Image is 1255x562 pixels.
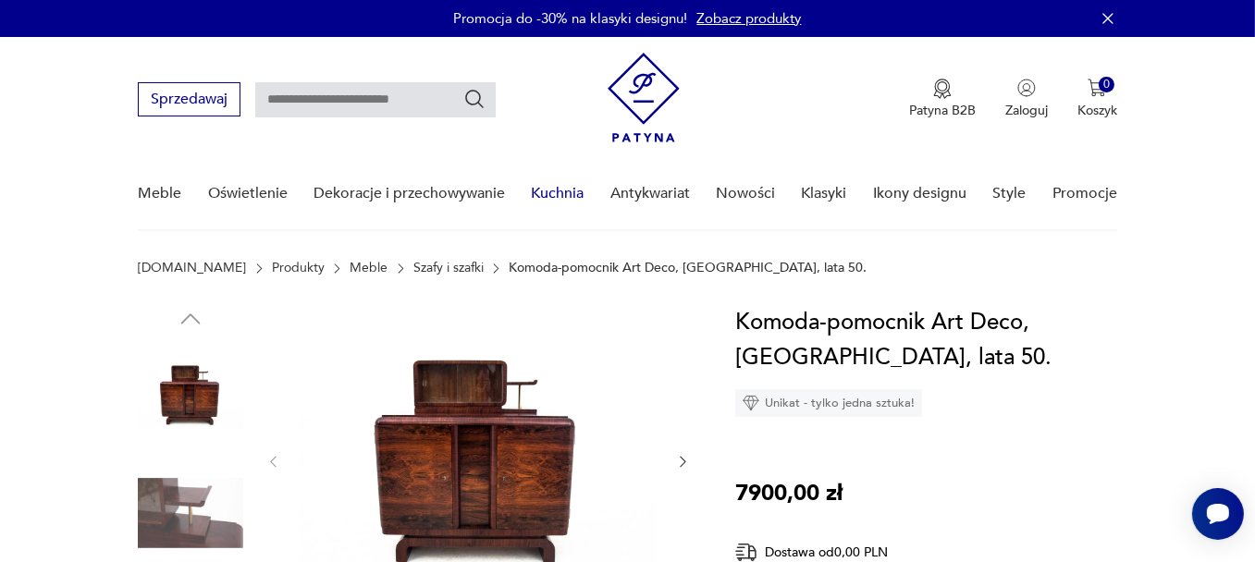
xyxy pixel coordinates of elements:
iframe: Smartsupp widget button [1192,488,1244,540]
a: Dekoracje i przechowywanie [314,158,505,229]
p: 7900,00 zł [735,476,843,511]
p: Promocja do -30% na klasyki designu! [454,9,688,28]
p: Patyna B2B [909,102,976,119]
a: Oświetlenie [208,158,288,229]
a: Meble [138,158,181,229]
h1: Komoda-pomocnik Art Deco, [GEOGRAPHIC_DATA], lata 50. [735,305,1126,375]
a: Ikony designu [873,158,966,229]
img: Ikona diamentu [743,395,759,411]
p: Komoda-pomocnik Art Deco, [GEOGRAPHIC_DATA], lata 50. [509,261,867,275]
button: 0Koszyk [1077,79,1117,119]
button: Zaloguj [1005,79,1048,119]
div: Unikat - tylko jedna sztuka! [735,389,922,417]
a: Antykwariat [610,158,690,229]
button: Sprzedawaj [138,82,240,116]
button: Szukaj [463,88,486,110]
img: Ikonka użytkownika [1017,79,1036,97]
img: Zdjęcie produktu Komoda-pomocnik Art Deco, Polska, lata 50. [138,342,243,447]
img: Ikona medalu [933,79,952,99]
a: Sprzedawaj [138,94,240,107]
a: Promocje [1052,158,1117,229]
div: 0 [1099,77,1114,92]
p: Zaloguj [1005,102,1048,119]
button: Patyna B2B [909,79,976,119]
a: Zobacz produkty [697,9,802,28]
a: Style [992,158,1026,229]
a: Produkty [272,261,325,275]
a: [DOMAIN_NAME] [138,261,246,275]
a: Szafy i szafki [413,261,484,275]
a: Klasyki [802,158,847,229]
a: Nowości [716,158,775,229]
a: Meble [350,261,388,275]
a: Kuchnia [531,158,584,229]
img: Patyna - sklep z meblami i dekoracjami vintage [608,53,680,142]
a: Ikona medaluPatyna B2B [909,79,976,119]
img: Ikona koszyka [1088,79,1106,97]
p: Koszyk [1077,102,1117,119]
